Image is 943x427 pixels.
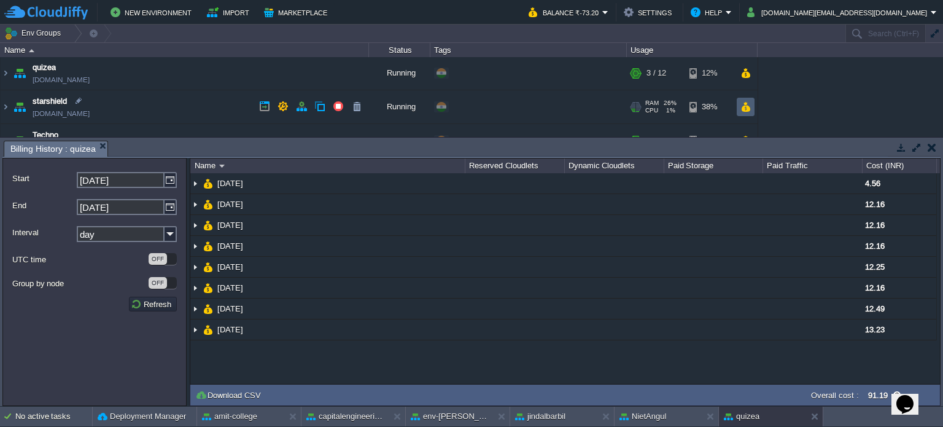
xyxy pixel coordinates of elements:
span: 12.49 [865,304,885,313]
a: starshield [33,95,67,108]
img: AMDAwAAAACH5BAEAAAAALAAAAAABAAEAAAICRAEAOw== [11,124,28,157]
a: [DATE] [216,220,245,230]
div: 46% [689,124,729,157]
img: AMDAwAAAACH5BAEAAAAALAAAAAABAAEAAAICRAEAOw== [190,215,200,235]
label: Overall cost : [811,391,859,400]
button: [DOMAIN_NAME][EMAIL_ADDRESS][DOMAIN_NAME] [747,5,931,20]
img: AMDAwAAAACH5BAEAAAAALAAAAAABAAEAAAICRAEAOw== [203,173,213,194]
button: Deployment Manager [98,410,186,423]
div: Status [370,43,430,57]
button: Help [691,5,726,20]
div: OFF [149,277,167,289]
div: No active tasks [15,407,92,426]
button: Import [207,5,253,20]
img: AMDAwAAAACH5BAEAAAAALAAAAAABAAEAAAICRAEAOw== [219,165,225,168]
img: AMDAwAAAACH5BAEAAAAALAAAAAABAAEAAAICRAEAOw== [11,90,28,123]
span: RAM [645,100,659,107]
span: 12.16 [865,221,885,230]
img: CloudJiffy [4,5,88,20]
label: End [12,199,76,212]
a: [DOMAIN_NAME] [33,74,90,86]
div: Cost (INR) [863,159,936,173]
span: Billing History : quizea [10,141,96,157]
img: AMDAwAAAACH5BAEAAAAALAAAAAABAAEAAAICRAEAOw== [1,124,10,157]
img: AMDAwAAAACH5BAEAAAAALAAAAAABAAEAAAICRAEAOw== [190,236,200,256]
img: AMDAwAAAACH5BAEAAAAALAAAAAABAAEAAAICRAEAOw== [203,278,213,298]
button: NietAngul [619,410,666,423]
span: 12.16 [865,283,885,292]
img: AMDAwAAAACH5BAEAAAAALAAAAAABAAEAAAICRAEAOw== [11,57,28,90]
button: Marketplace [264,5,331,20]
img: AMDAwAAAACH5BAEAAAAALAAAAAABAAEAAAICRAEAOw== [203,215,213,235]
img: AMDAwAAAACH5BAEAAAAALAAAAAABAAEAAAICRAEAOw== [190,319,200,340]
span: 13.23 [865,325,885,334]
div: Running [369,124,430,157]
span: 12.16 [865,200,885,209]
iframe: chat widget [891,378,931,415]
label: 91.19 [868,391,888,400]
img: AMDAwAAAACH5BAEAAAAALAAAAAABAAEAAAICRAEAOw== [203,257,213,277]
a: [DATE] [216,304,245,314]
div: 3 / 12 [646,57,666,90]
span: 1% [663,107,675,114]
div: 38% [689,90,729,123]
button: Download CSV [195,390,265,401]
span: 26% [664,100,677,107]
span: CPU [645,107,658,114]
button: Env Groups [4,25,65,42]
label: UTC time [12,253,147,266]
a: [DATE] [216,199,245,210]
button: quizea [724,410,759,423]
img: AMDAwAAAACH5BAEAAAAALAAAAAABAAEAAAICRAEAOw== [190,194,200,214]
button: capitalengineeringcollege [306,410,384,423]
button: jindalbarbil [515,410,565,423]
div: Paid Storage [665,159,763,173]
div: OFF [149,253,167,265]
label: Interval [12,226,76,239]
div: Tags [431,43,626,57]
label: Start [12,172,76,185]
label: Group by node [12,277,147,290]
img: AMDAwAAAACH5BAEAAAAALAAAAAABAAEAAAICRAEAOw== [1,57,10,90]
div: Dynamic Cloudlets [565,159,664,173]
a: [DATE] [216,178,245,189]
a: quizea [33,61,56,74]
div: Paid Traffic [764,159,862,173]
span: 4.56 [865,179,880,188]
button: New Environment [111,5,195,20]
a: [DATE] [216,262,245,272]
a: [DATE] [216,283,245,293]
img: AMDAwAAAACH5BAEAAAAALAAAAAABAAEAAAICRAEAOw== [190,173,200,194]
img: AMDAwAAAACH5BAEAAAAALAAAAAABAAEAAAICRAEAOw== [203,319,213,340]
img: AMDAwAAAACH5BAEAAAAALAAAAAABAAEAAAICRAEAOw== [203,194,213,214]
button: Balance ₹-73.20 [529,5,602,20]
div: Name [192,159,465,173]
div: 7 / 42 [646,124,666,157]
img: AMDAwAAAACH5BAEAAAAALAAAAAABAAEAAAICRAEAOw== [190,257,200,277]
div: Running [369,57,430,90]
div: Usage [627,43,757,57]
button: env-[PERSON_NAME]-test [411,410,488,423]
span: 12.25 [865,262,885,272]
img: AMDAwAAAACH5BAEAAAAALAAAAAABAAEAAAICRAEAOw== [29,49,34,52]
span: [DATE] [216,241,245,251]
img: AMDAwAAAACH5BAEAAAAALAAAAAABAAEAAAICRAEAOw== [190,278,200,298]
img: AMDAwAAAACH5BAEAAAAALAAAAAABAAEAAAICRAEAOw== [190,299,200,319]
div: Running [369,90,430,123]
button: Refresh [131,299,175,310]
div: Name [1,43,368,57]
button: amit-college [202,410,257,423]
a: [DATE] [216,324,245,335]
a: Techno [33,129,58,141]
span: 12.16 [865,241,885,251]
